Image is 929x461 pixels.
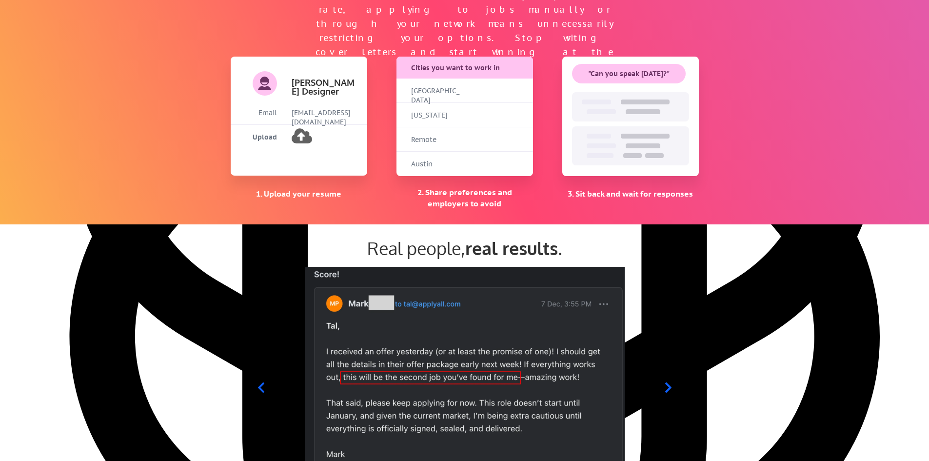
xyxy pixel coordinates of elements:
[292,108,357,127] div: [EMAIL_ADDRESS][DOMAIN_NAME]
[411,63,520,73] div: Cities you want to work in
[292,78,355,96] div: [PERSON_NAME] Designer
[411,135,460,145] div: Remote
[572,69,686,79] div: "Can you speak [DATE]?"
[562,188,699,199] div: 3. Sit back and wait for responses
[411,160,460,169] div: Austin
[396,187,533,209] div: 2. Share preferences and employers to avoid
[465,237,558,259] strong: real results
[231,133,277,142] div: Upload
[231,238,699,259] div: Real people, .
[231,108,277,118] div: Email
[231,188,367,199] div: 1. Upload your resume
[411,86,460,105] div: [GEOGRAPHIC_DATA]
[411,111,460,120] div: [US_STATE]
